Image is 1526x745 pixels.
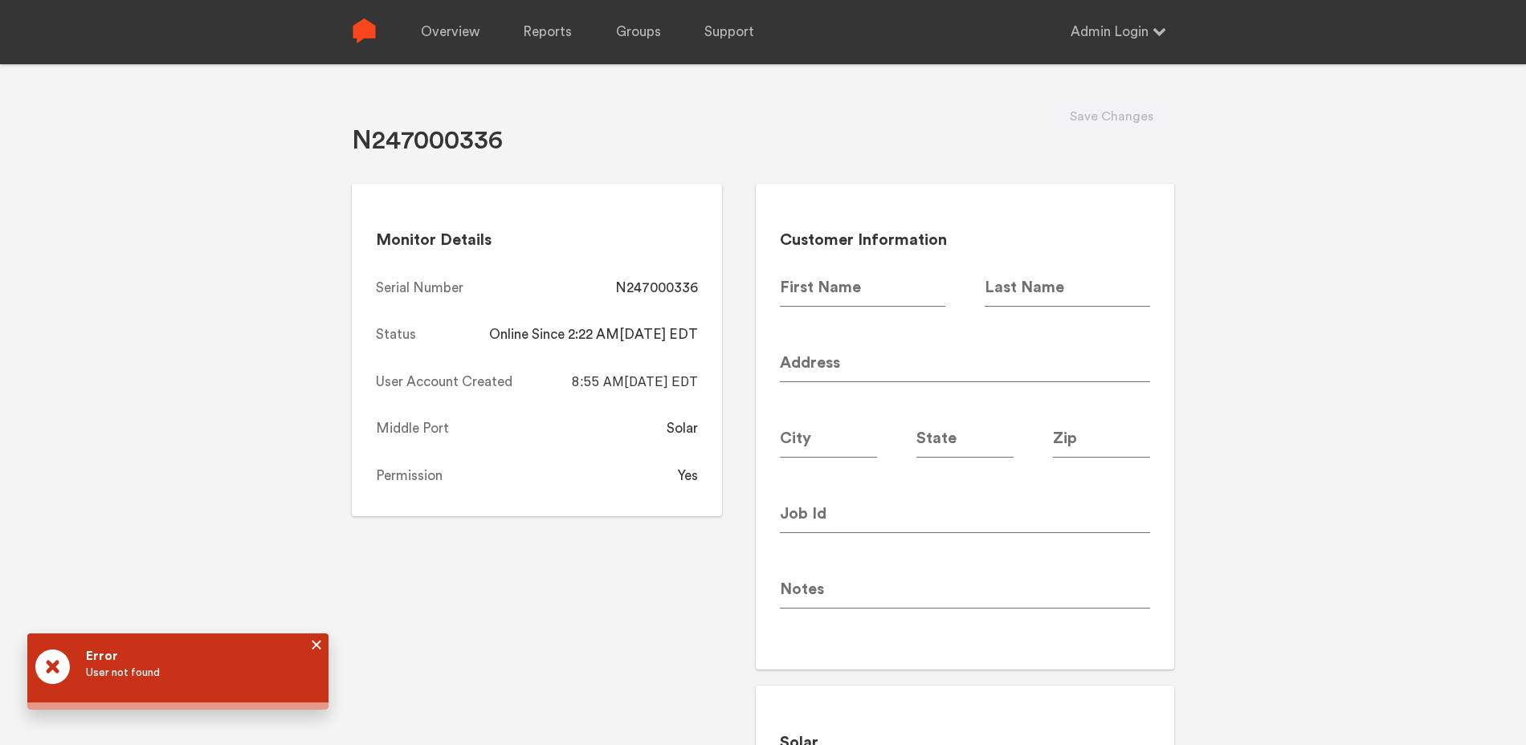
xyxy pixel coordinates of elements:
[376,279,463,298] div: Serial Number
[86,649,313,694] div: User not found
[489,325,698,344] div: Online Since 2:22 AM[DATE] EDT
[376,325,416,344] div: Status
[376,230,698,250] h2: Monitor Details
[376,466,443,486] div: Permission
[352,124,503,157] h1: N247000336
[667,419,698,438] div: Solar
[780,230,1150,250] h2: Customer Information
[376,372,512,392] div: User Account Created
[572,373,698,389] span: 8:55 AM[DATE] EDT
[376,419,449,438] div: Middle Port
[615,279,698,298] div: N247000336
[352,18,377,43] img: Sense Logo
[678,466,698,486] div: Yes
[1049,99,1174,134] button: Save Changes
[86,649,313,663] div: Error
